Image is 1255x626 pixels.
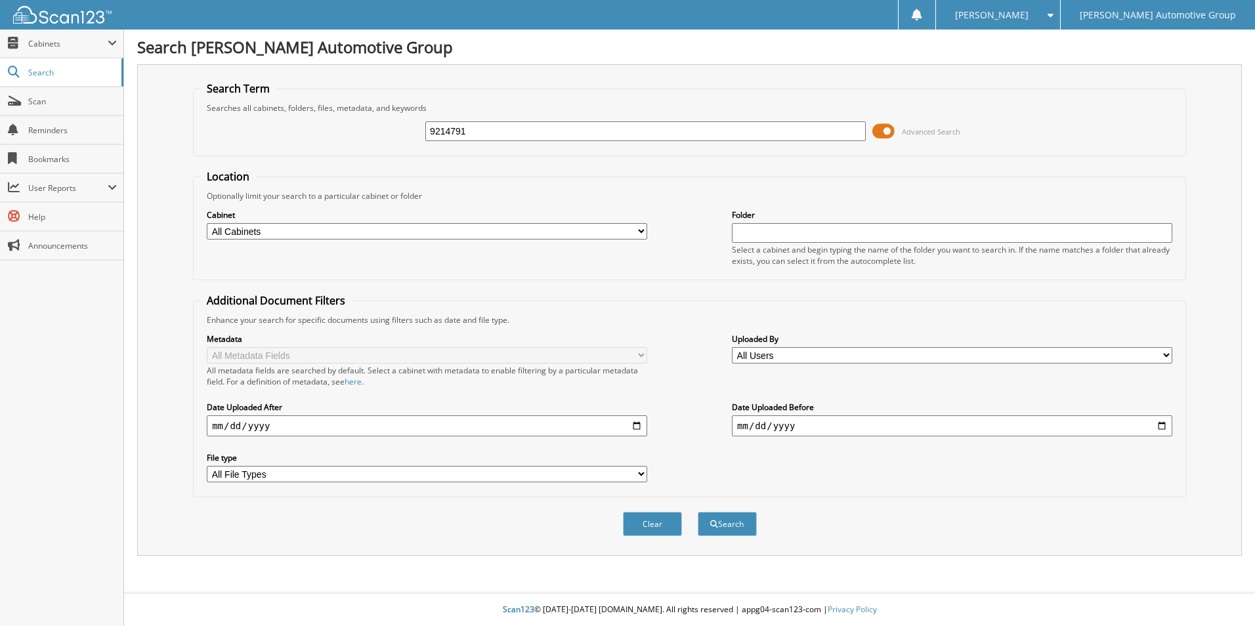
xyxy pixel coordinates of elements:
[28,154,117,165] span: Bookmarks
[207,415,647,436] input: start
[200,81,276,96] legend: Search Term
[503,604,534,615] span: Scan123
[28,67,115,78] span: Search
[207,365,647,387] div: All metadata fields are searched by default. Select a cabinet with metadata to enable filtering b...
[698,512,757,536] button: Search
[732,209,1172,220] label: Folder
[207,209,647,220] label: Cabinet
[124,594,1255,626] div: © [DATE]-[DATE] [DOMAIN_NAME]. All rights reserved | appg04-scan123-com |
[200,169,256,184] legend: Location
[732,402,1172,413] label: Date Uploaded Before
[623,512,682,536] button: Clear
[732,333,1172,344] label: Uploaded By
[137,36,1242,58] h1: Search [PERSON_NAME] Automotive Group
[28,38,108,49] span: Cabinets
[345,376,362,387] a: here
[207,452,647,463] label: File type
[200,102,1179,114] div: Searches all cabinets, folders, files, metadata, and keywords
[28,125,117,136] span: Reminders
[13,6,112,24] img: scan123-logo-white.svg
[28,211,117,222] span: Help
[1080,11,1236,19] span: [PERSON_NAME] Automotive Group
[28,240,117,251] span: Announcements
[28,182,108,194] span: User Reports
[828,604,877,615] a: Privacy Policy
[955,11,1029,19] span: [PERSON_NAME]
[207,333,647,344] label: Metadata
[207,402,647,413] label: Date Uploaded After
[200,293,352,308] legend: Additional Document Filters
[732,415,1172,436] input: end
[28,96,117,107] span: Scan
[200,314,1179,325] div: Enhance your search for specific documents using filters such as date and file type.
[732,244,1172,266] div: Select a cabinet and begin typing the name of the folder you want to search in. If the name match...
[1189,563,1255,626] iframe: Chat Widget
[200,190,1179,201] div: Optionally limit your search to a particular cabinet or folder
[902,127,960,136] span: Advanced Search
